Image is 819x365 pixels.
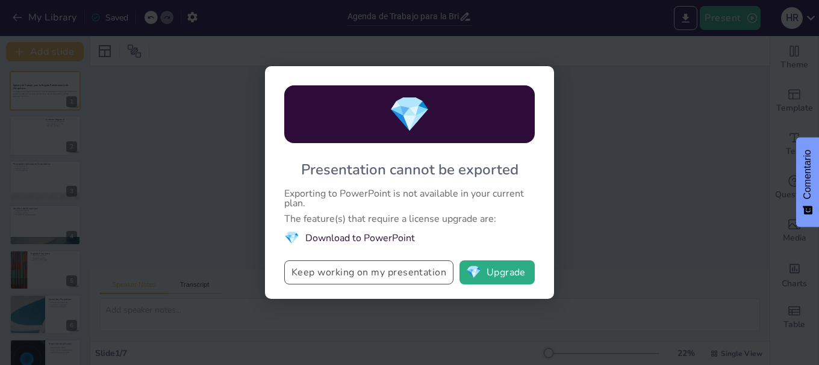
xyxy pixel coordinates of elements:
[802,150,812,200] font: Comentario
[284,230,535,246] li: Download to PowerPoint
[388,91,431,138] span: diamond
[284,214,535,224] div: The feature(s) that require a license upgrade are:
[284,230,299,246] span: diamond
[284,189,535,208] div: Exporting to PowerPoint is not available in your current plan.
[466,266,481,278] span: diamond
[796,138,819,227] button: Comentarios - Mostrar encuesta
[301,160,518,179] div: Presentation cannot be exported
[459,260,535,284] button: diamondUpgrade
[284,260,453,284] button: Keep working on my presentation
